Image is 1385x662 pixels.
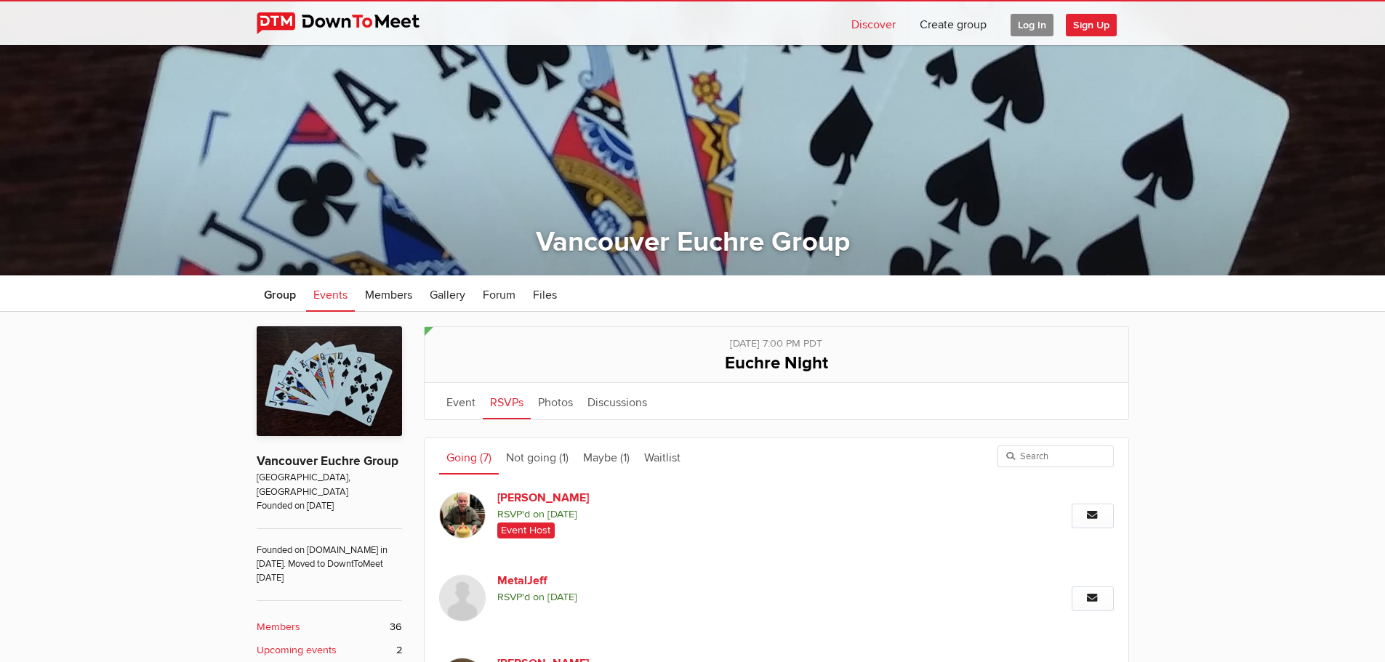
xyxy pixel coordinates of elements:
[358,275,419,312] a: Members
[547,591,577,603] i: [DATE]
[480,451,491,465] span: (7)
[430,288,465,302] span: Gallery
[257,499,402,513] span: Founded on [DATE]
[257,642,337,658] b: Upcoming events
[547,508,577,520] i: [DATE]
[999,1,1065,45] a: Log In
[390,619,402,635] span: 36
[257,642,402,658] a: Upcoming events 2
[620,451,630,465] span: (1)
[499,438,576,475] a: Not going (1)
[257,453,398,469] a: Vancouver Euchre Group
[1066,14,1117,36] span: Sign Up
[313,288,348,302] span: Events
[497,489,746,506] a: [PERSON_NAME]
[483,288,515,302] span: Forum
[396,642,402,658] span: 2
[257,12,442,34] img: DownToMeet
[536,225,850,259] a: Vancouver Euchre Group
[264,288,296,302] span: Group
[908,1,998,45] a: Create group
[257,619,300,635] b: Members
[306,275,355,312] a: Events
[559,451,569,465] span: (1)
[526,275,564,312] a: Files
[257,471,402,499] span: [GEOGRAPHIC_DATA], [GEOGRAPHIC_DATA]
[576,438,637,475] a: Maybe (1)
[483,383,531,419] a: RSVPs
[580,383,654,419] a: Discussions
[439,575,486,621] img: MetalJeff
[439,492,486,538] img: Keith Paterson
[439,327,1114,352] div: [DATE] 7:00 PM PDT
[840,1,907,45] a: Discover
[497,506,912,522] span: RSVP'd on
[257,326,402,436] img: Vancouver Euchre Group
[1011,14,1053,36] span: Log In
[637,438,688,475] a: Waitlist
[257,619,402,635] a: Members 36
[725,352,828,374] span: Euchre Night
[475,275,523,312] a: Forum
[1066,1,1128,45] a: Sign Up
[365,288,412,302] span: Members
[997,445,1114,467] input: Search
[533,288,557,302] span: Files
[497,522,555,538] span: Event Host
[439,383,483,419] a: Event
[497,589,912,605] span: RSVP'd on
[422,275,473,312] a: Gallery
[257,528,402,586] span: Founded on [DOMAIN_NAME] in [DATE]. Moved to DowntToMeet [DATE]
[497,572,746,589] a: MetalJeff
[257,275,303,312] a: Group
[531,383,580,419] a: Photos
[439,438,499,475] a: Going (7)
